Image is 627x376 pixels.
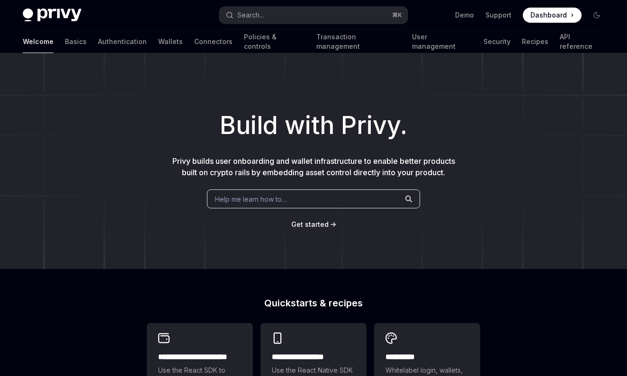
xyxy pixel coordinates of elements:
div: Search... [237,9,264,21]
a: Wallets [158,30,183,53]
span: Help me learn how to… [215,194,287,204]
a: Welcome [23,30,54,53]
button: Toggle dark mode [589,8,604,23]
a: Support [485,10,511,20]
span: Dashboard [530,10,567,20]
h2: Quickstarts & recipes [147,298,480,308]
a: Connectors [194,30,233,53]
a: Get started [291,220,329,229]
a: Security [484,30,511,53]
a: Policies & controls [244,30,305,53]
a: Basics [65,30,87,53]
a: Recipes [522,30,548,53]
a: Dashboard [523,8,582,23]
span: Get started [291,220,329,228]
h1: Build with Privy. [15,107,612,144]
span: Privy builds user onboarding and wallet infrastructure to enable better products built on crypto ... [172,156,455,177]
button: Search...⌘K [219,7,408,24]
span: ⌘ K [392,11,402,19]
a: API reference [560,30,604,53]
a: Authentication [98,30,147,53]
a: User management [412,30,472,53]
a: Demo [455,10,474,20]
a: Transaction management [316,30,401,53]
img: dark logo [23,9,81,22]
